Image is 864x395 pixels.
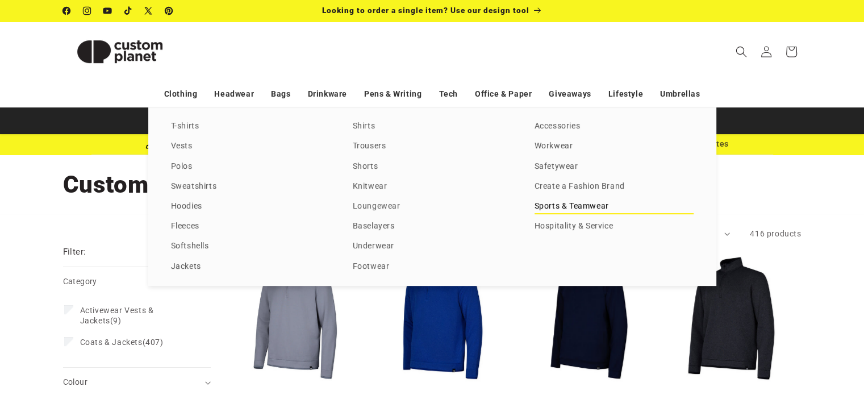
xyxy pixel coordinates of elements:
img: Custom Planet [63,26,177,77]
a: Custom Planet [59,22,181,81]
span: (407) [80,337,164,347]
a: Create a Fashion Brand [535,179,694,194]
a: Sweatshirts [171,179,330,194]
span: Coats & Jackets [80,338,143,347]
a: Baselayers [353,219,512,234]
a: Trousers [353,139,512,154]
a: Footwear [353,259,512,275]
a: Bags [271,84,290,104]
a: Vests [171,139,330,154]
a: Headwear [214,84,254,104]
a: Shorts [353,159,512,174]
a: Giveaways [549,84,591,104]
a: Softshells [171,239,330,254]
a: Clothing [164,84,198,104]
a: Umbrellas [660,84,700,104]
a: Polos [171,159,330,174]
a: Office & Paper [475,84,532,104]
a: Workwear [535,139,694,154]
span: (9) [80,305,191,326]
a: Safetywear [535,159,694,174]
a: Accessories [535,119,694,134]
a: Knitwear [353,179,512,194]
a: Underwear [353,239,512,254]
a: Pens & Writing [364,84,421,104]
a: Lifestyle [608,84,643,104]
span: Colour [63,377,87,386]
a: Tech [439,84,457,104]
span: Activewear Vests & Jackets [80,306,154,325]
a: Hoodies [171,199,330,214]
summary: Search [729,39,754,64]
a: T-shirts [171,119,330,134]
a: Drinkware [308,84,347,104]
a: Hospitality & Service [535,219,694,234]
a: Shirts [353,119,512,134]
a: Fleeces [171,219,330,234]
a: Sports & Teamwear [535,199,694,214]
a: Loungewear [353,199,512,214]
iframe: Chat Widget [674,272,864,395]
a: Jackets [171,259,330,275]
span: Looking to order a single item? Use our design tool [322,6,529,15]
